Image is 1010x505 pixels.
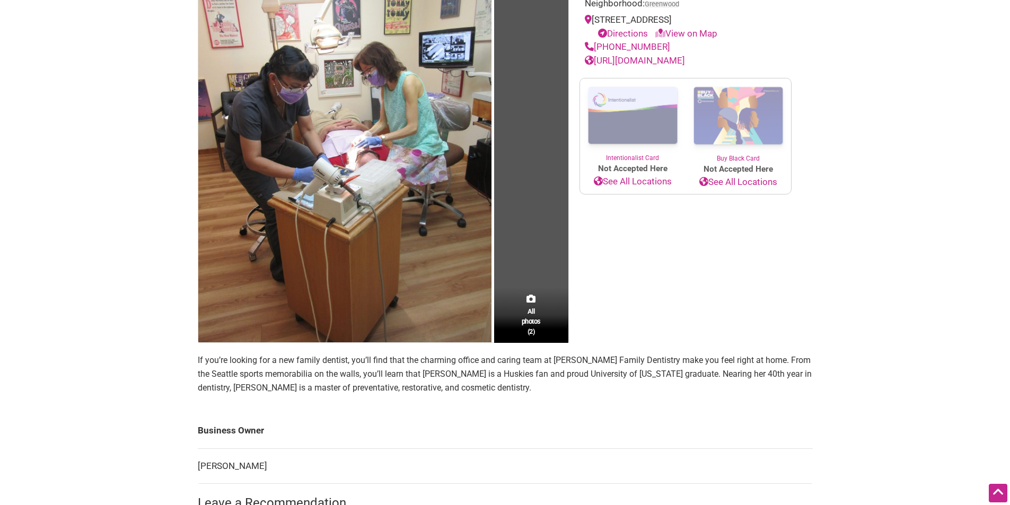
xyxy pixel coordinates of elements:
td: Business Owner [198,413,813,448]
a: [URL][DOMAIN_NAME] [585,55,685,66]
span: Not Accepted Here [686,163,791,175]
img: Intentionalist Card [580,78,686,153]
a: [PHONE_NUMBER] [585,41,670,52]
a: Intentionalist Card [580,78,686,163]
span: Greenwood [645,1,679,8]
a: View on Map [655,28,717,39]
img: Buy Black Card [686,78,791,154]
div: [STREET_ADDRESS] [585,13,786,40]
span: Not Accepted Here [580,163,686,175]
a: See All Locations [580,175,686,189]
td: [PERSON_NAME] [198,448,813,484]
a: See All Locations [686,175,791,189]
p: If you’re looking for a new family dentist, you’ll find that the charming office and caring team ... [198,353,813,394]
a: Buy Black Card [686,78,791,163]
a: Directions [598,28,648,39]
div: Scroll Back to Top [989,484,1007,502]
span: All photos (2) [522,306,541,336]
